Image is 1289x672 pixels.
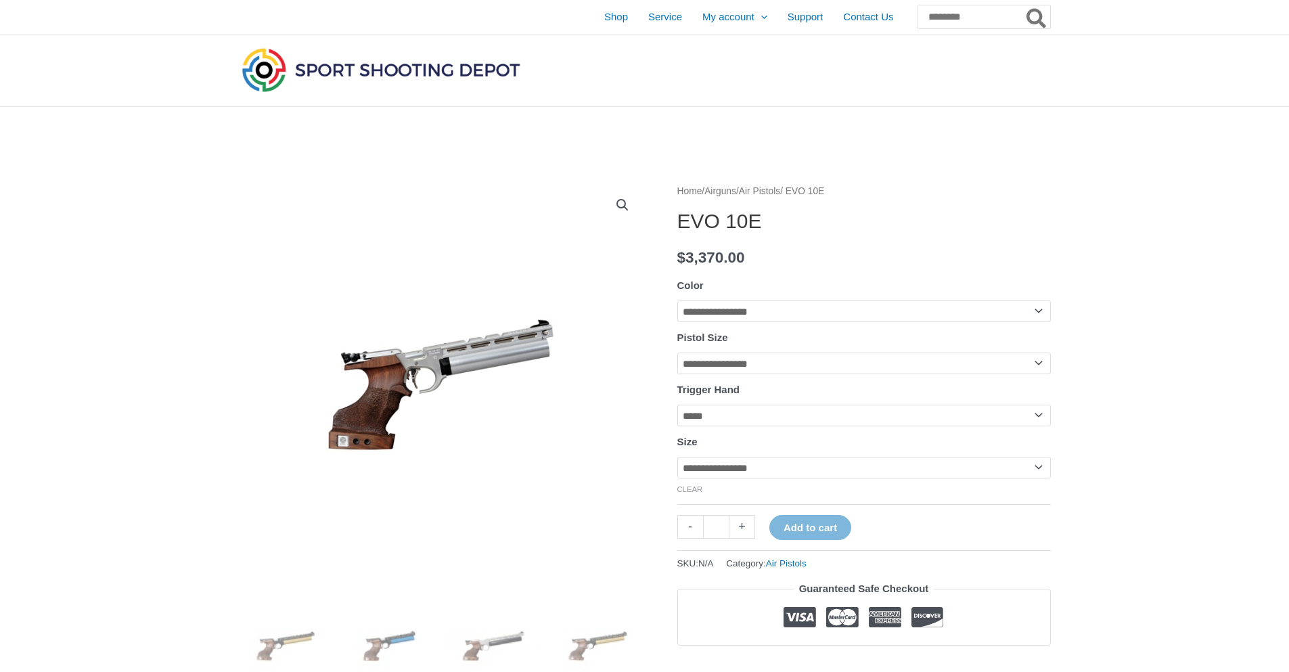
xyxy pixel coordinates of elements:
[677,485,703,493] a: Clear options
[677,555,714,572] span: SKU:
[677,209,1051,233] h1: EVO 10E
[698,558,714,568] span: N/A
[794,579,934,598] legend: Guaranteed Safe Checkout
[677,249,745,266] bdi: 3,370.00
[677,279,704,291] label: Color
[677,249,686,266] span: $
[239,45,523,95] img: Sport Shooting Depot
[239,183,645,589] img: EVO 10E - Image 5
[703,515,729,539] input: Product quantity
[1024,5,1050,28] button: Search
[677,384,740,395] label: Trigger Hand
[677,332,728,343] label: Pistol Size
[677,656,1051,672] iframe: Customer reviews powered by Trustpilot
[769,515,851,540] button: Add to cart
[677,515,703,539] a: -
[766,558,807,568] a: Air Pistols
[610,193,635,217] a: View full-screen image gallery
[704,186,736,196] a: Airguns
[677,436,698,447] label: Size
[729,515,755,539] a: +
[677,186,702,196] a: Home
[677,183,1051,200] nav: Breadcrumb
[739,186,780,196] a: Air Pistols
[726,555,807,572] span: Category:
